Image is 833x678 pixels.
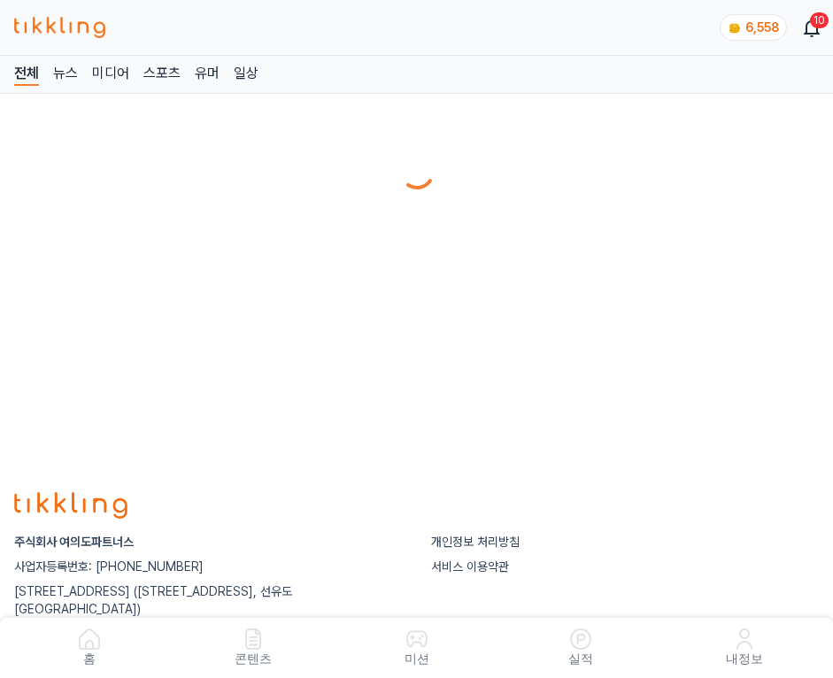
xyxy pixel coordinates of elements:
a: 미디어 [92,63,129,86]
p: 내정보 [726,650,763,667]
img: 콘텐츠 [243,628,264,650]
a: 내정보 [662,625,826,671]
a: coin 6,558 [720,14,783,41]
p: [STREET_ADDRESS] ([STREET_ADDRESS], 선유도 [GEOGRAPHIC_DATA]) [14,582,403,618]
p: 사업자등록번호: [PHONE_NUMBER] [14,558,403,575]
img: 티끌링 [14,17,105,38]
a: 전체 [14,63,39,86]
img: 홈 [79,628,100,650]
p: 콘텐츠 [235,650,272,667]
img: logo [14,492,127,519]
a: 뉴스 [53,63,78,86]
div: 10 [810,12,829,28]
p: 홈 [83,650,96,667]
p: 실적 [568,650,593,667]
a: 서비스 이용약관 [431,559,509,574]
a: 홈 [7,625,171,671]
span: 6,558 [745,20,779,35]
a: 개인정보 처리방침 [431,535,520,549]
a: 유머 [195,63,220,86]
a: 일상 [234,63,258,86]
img: coin [728,21,742,35]
a: 콘텐츠 [171,625,335,671]
p: 주식회사 여의도파트너스 [14,533,403,551]
img: 미션 [406,628,428,650]
button: 미션 [335,625,498,671]
p: 미션 [405,650,429,667]
a: 10 [805,17,819,38]
img: 내정보 [734,628,755,650]
img: 실적 [570,628,591,650]
a: 스포츠 [143,63,181,86]
a: 실적 [498,625,662,671]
